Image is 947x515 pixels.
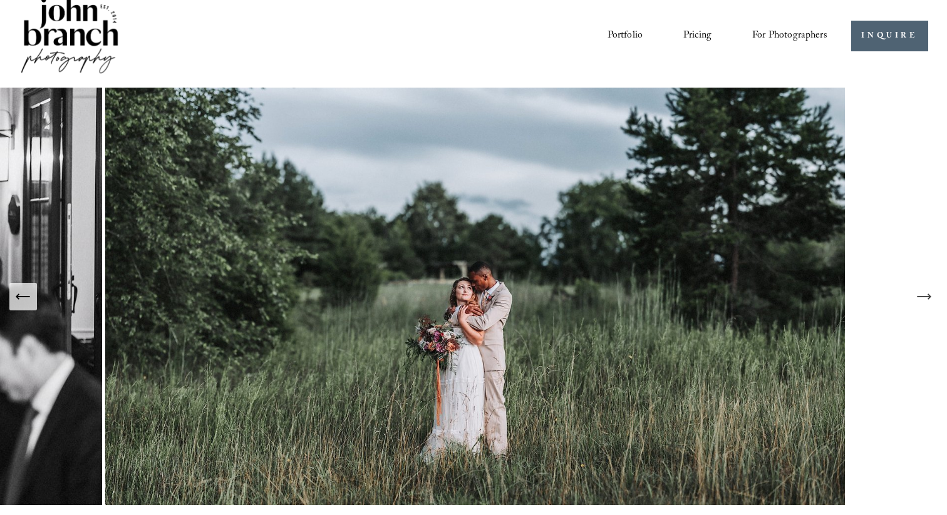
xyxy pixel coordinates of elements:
[851,21,928,51] a: INQUIRE
[752,26,827,46] span: For Photographers
[910,283,938,310] button: Next Slide
[9,283,37,310] button: Previous Slide
[608,25,643,46] a: Portfolio
[752,25,827,46] a: folder dropdown
[683,25,712,46] a: Pricing
[105,88,848,505] img: Anderson Point Park Wedding Photography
